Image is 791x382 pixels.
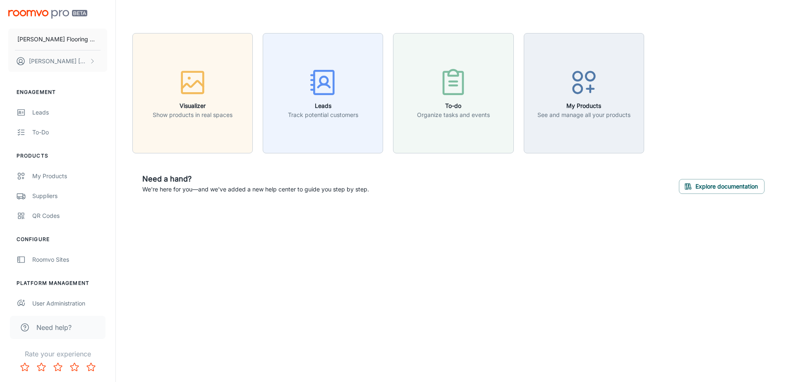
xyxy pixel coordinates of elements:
[537,110,630,119] p: See and manage all your products
[537,101,630,110] h6: My Products
[263,88,383,97] a: LeadsTrack potential customers
[32,211,107,220] div: QR Codes
[132,33,253,153] button: VisualizerShow products in real spaces
[17,35,98,44] p: [PERSON_NAME] Flooring Stores
[8,10,87,19] img: Roomvo PRO Beta
[288,110,358,119] p: Track potential customers
[29,57,87,66] p: [PERSON_NAME] [PERSON_NAME]
[288,101,358,110] h6: Leads
[153,110,233,119] p: Show products in real spaces
[8,50,107,72] button: [PERSON_NAME] [PERSON_NAME]
[263,33,383,153] button: LeadsTrack potential customers
[524,33,644,153] button: My ProductsSee and manage all your products
[142,185,369,194] p: We're here for you—and we've added a new help center to guide you step by step.
[153,101,233,110] h6: Visualizer
[679,182,765,190] a: Explore documentation
[8,29,107,50] button: [PERSON_NAME] Flooring Stores
[417,101,490,110] h6: To-do
[393,88,513,97] a: To-doOrganize tasks and events
[679,179,765,194] button: Explore documentation
[417,110,490,119] p: Organize tasks and events
[142,173,369,185] h6: Need a hand?
[393,33,513,153] button: To-doOrganize tasks and events
[32,128,107,137] div: To-do
[32,191,107,201] div: Suppliers
[524,88,644,97] a: My ProductsSee and manage all your products
[32,172,107,181] div: My Products
[32,108,107,117] div: Leads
